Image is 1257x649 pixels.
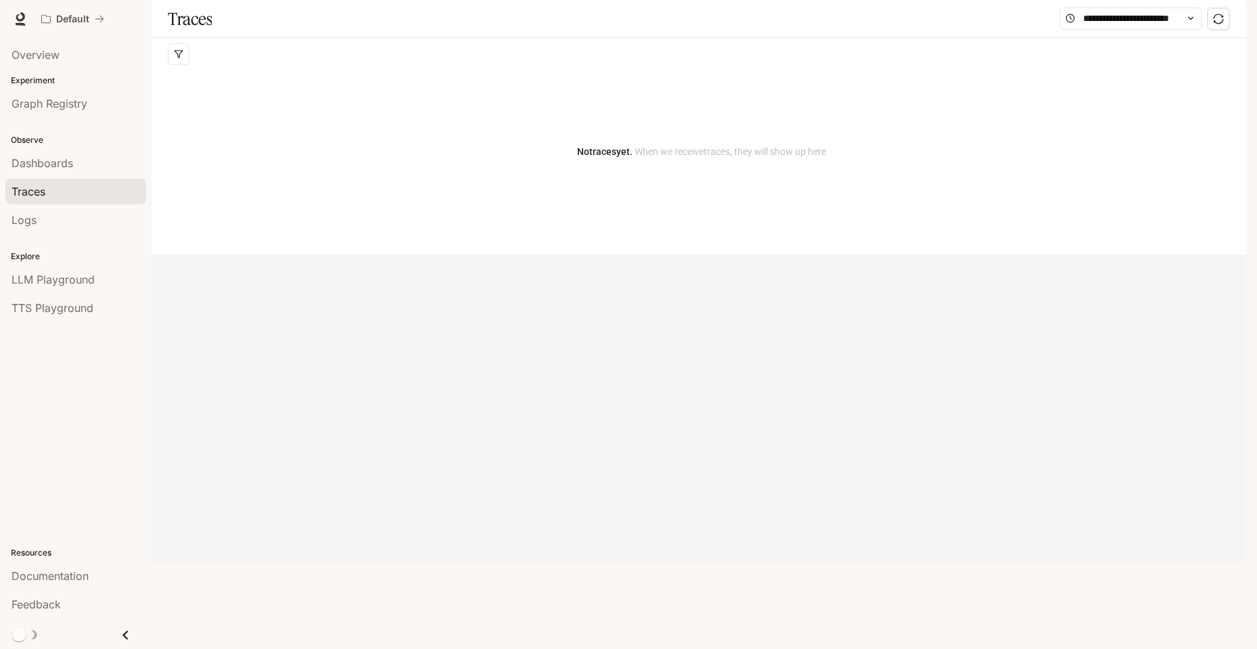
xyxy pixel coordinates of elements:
p: Default [56,14,89,25]
span: sync [1213,14,1224,24]
button: All workspaces [35,5,110,32]
span: When we receive traces , they will show up here [633,146,826,157]
h1: Traces [168,5,212,32]
article: No traces yet. [577,144,826,159]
